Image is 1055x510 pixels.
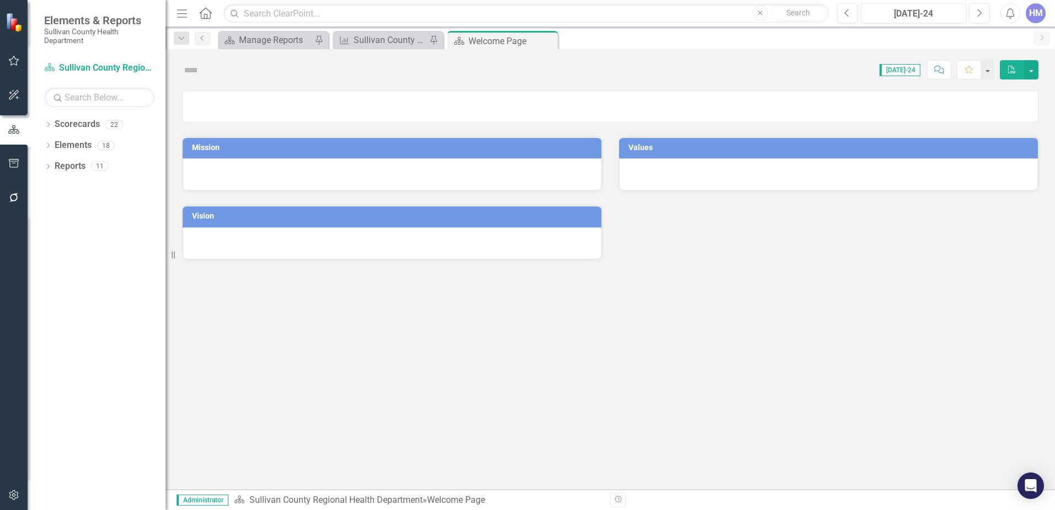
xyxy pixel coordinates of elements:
[44,27,154,45] small: Sullivan County Health Department
[221,33,312,47] a: Manage Reports
[1017,472,1044,499] div: Open Intercom Messenger
[468,34,555,48] div: Welcome Page
[771,6,826,21] button: Search
[234,494,602,507] div: »
[44,88,154,107] input: Search Below...
[786,8,810,17] span: Search
[177,495,228,506] span: Administrator
[865,7,962,20] div: [DATE]-24
[249,495,423,505] a: Sullivan County Regional Health Department
[628,144,1032,152] h3: Values
[91,162,109,171] div: 11
[97,141,115,150] div: 18
[55,118,100,131] a: Scorecards
[6,13,25,32] img: ClearPoint Strategy
[44,62,154,75] a: Sullivan County Regional Health Department
[239,33,312,47] div: Manage Reports
[55,139,92,152] a: Elements
[223,4,829,23] input: Search ClearPoint...
[192,212,596,220] h3: Vision
[427,495,485,505] div: Welcome Page
[44,14,154,27] span: Elements & Reports
[880,64,920,76] span: [DATE]-24
[861,3,966,23] button: [DATE]-24
[192,144,596,152] h3: Mission
[354,33,427,47] div: Sullivan County Kindergarten Students Immunization Status
[55,160,86,173] a: Reports
[105,120,123,129] div: 22
[182,61,200,79] img: Not Defined
[1026,3,1046,23] button: HM
[335,33,427,47] a: Sullivan County Kindergarten Students Immunization Status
